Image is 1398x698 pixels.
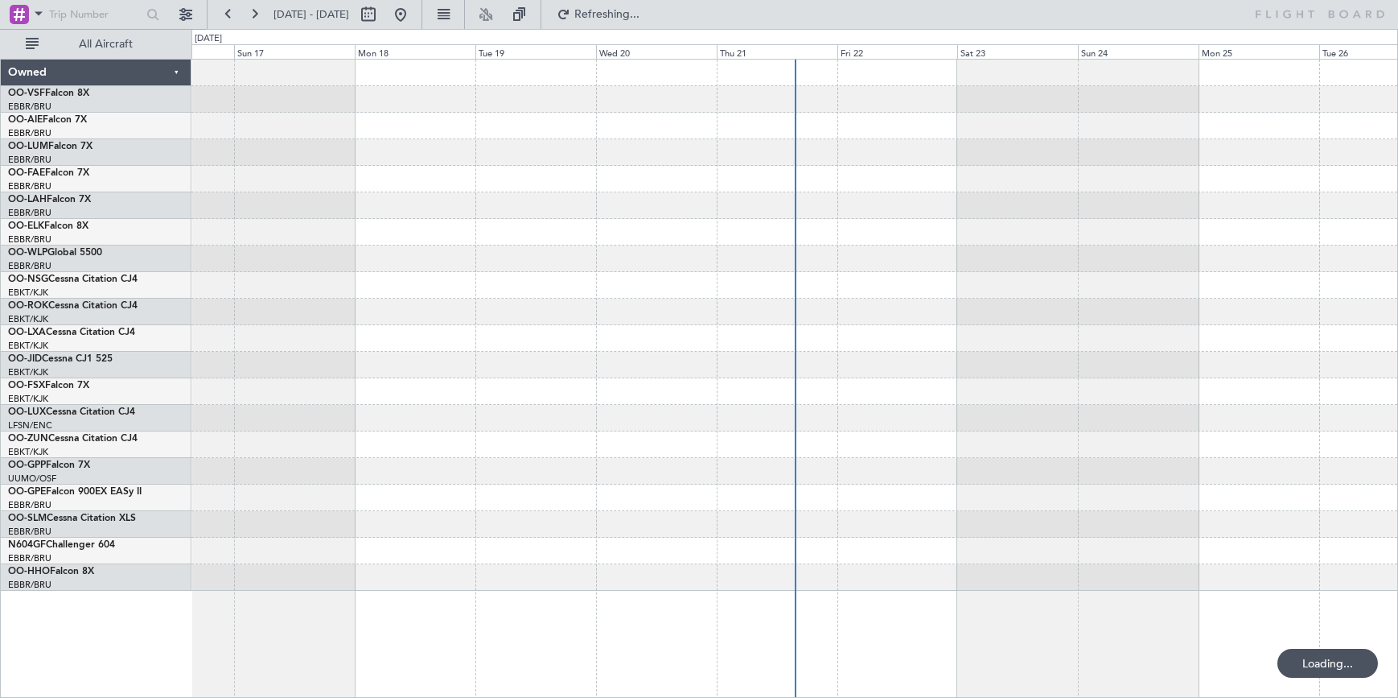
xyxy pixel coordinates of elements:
a: OO-NSGCessna Citation CJ4 [8,275,138,284]
a: OO-GPPFalcon 7X [8,461,90,470]
div: Mon 25 [1199,44,1319,59]
span: OO-VSF [8,89,45,98]
a: EBKT/KJK [8,366,48,378]
div: Mon 18 [355,44,475,59]
a: OO-LXACessna Citation CJ4 [8,328,135,337]
div: [DATE] [195,32,222,46]
span: OO-NSG [8,275,48,284]
div: Tue 19 [475,44,596,59]
span: OO-JID [8,354,42,364]
span: OO-WLP [8,248,47,258]
span: OO-ZUN [8,434,48,444]
a: OO-WLPGlobal 5500 [8,248,102,258]
a: EBKT/KJK [8,340,48,352]
button: Refreshing... [549,2,646,27]
a: EBBR/BRU [8,526,51,538]
a: OO-JIDCessna CJ1 525 [8,354,113,364]
a: OO-LUMFalcon 7X [8,142,93,151]
span: OO-LAH [8,195,47,204]
a: LFSN/ENC [8,419,52,432]
div: Sat 23 [957,44,1078,59]
div: Sun 24 [1078,44,1199,59]
a: OO-FAEFalcon 7X [8,168,89,178]
span: OO-SLM [8,514,47,523]
a: EBBR/BRU [8,552,51,564]
a: UUMO/OSF [8,473,56,485]
a: OO-VSFFalcon 8X [8,89,89,98]
a: EBKT/KJK [8,393,48,405]
a: EBKT/KJK [8,446,48,458]
span: OO-FSX [8,381,45,390]
a: EBKT/KJK [8,287,48,299]
a: N604GFChallenger 604 [8,540,115,550]
span: OO-GPP [8,461,46,470]
span: [DATE] - [DATE] [273,7,349,22]
a: OO-SLMCessna Citation XLS [8,514,136,523]
span: OO-GPE [8,487,46,497]
a: EBBR/BRU [8,101,51,113]
span: OO-LUM [8,142,48,151]
a: EBBR/BRU [8,579,51,591]
div: Thu 21 [717,44,837,59]
button: All Aircraft [18,31,175,57]
a: EBBR/BRU [8,233,51,246]
div: Loading... [1277,649,1378,678]
div: Sun 17 [234,44,355,59]
a: EBBR/BRU [8,180,51,192]
a: OO-ELKFalcon 8X [8,221,88,231]
span: OO-ROK [8,301,48,311]
span: N604GF [8,540,46,550]
a: OO-LUXCessna Citation CJ4 [8,407,135,417]
span: OO-FAE [8,168,45,178]
a: EBBR/BRU [8,499,51,511]
a: OO-HHOFalcon 8X [8,567,94,576]
div: Wed 20 [596,44,717,59]
div: Fri 22 [837,44,958,59]
a: EBBR/BRU [8,260,51,272]
span: OO-AIE [8,115,43,125]
span: OO-ELK [8,221,44,231]
a: OO-LAHFalcon 7X [8,195,91,204]
span: OO-HHO [8,567,50,576]
input: Trip Number [49,2,142,27]
a: OO-AIEFalcon 7X [8,115,87,125]
span: Refreshing... [574,9,641,20]
a: EBKT/KJK [8,313,48,325]
a: EBBR/BRU [8,127,51,139]
a: OO-ROKCessna Citation CJ4 [8,301,138,311]
span: OO-LUX [8,407,46,417]
span: All Aircraft [42,39,170,50]
a: EBBR/BRU [8,207,51,219]
a: EBBR/BRU [8,154,51,166]
a: OO-FSXFalcon 7X [8,381,89,390]
a: OO-ZUNCessna Citation CJ4 [8,434,138,444]
span: OO-LXA [8,328,46,337]
a: OO-GPEFalcon 900EX EASy II [8,487,142,497]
